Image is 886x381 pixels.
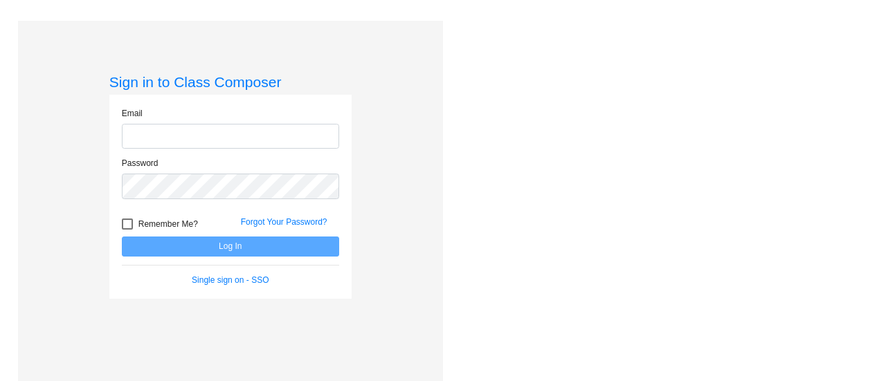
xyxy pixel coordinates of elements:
span: Remember Me? [138,216,198,232]
h3: Sign in to Class Composer [109,73,352,91]
a: Forgot Your Password? [241,217,327,227]
label: Email [122,107,143,120]
button: Log In [122,236,339,257]
a: Single sign on - SSO [192,275,269,285]
label: Password [122,157,159,169]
